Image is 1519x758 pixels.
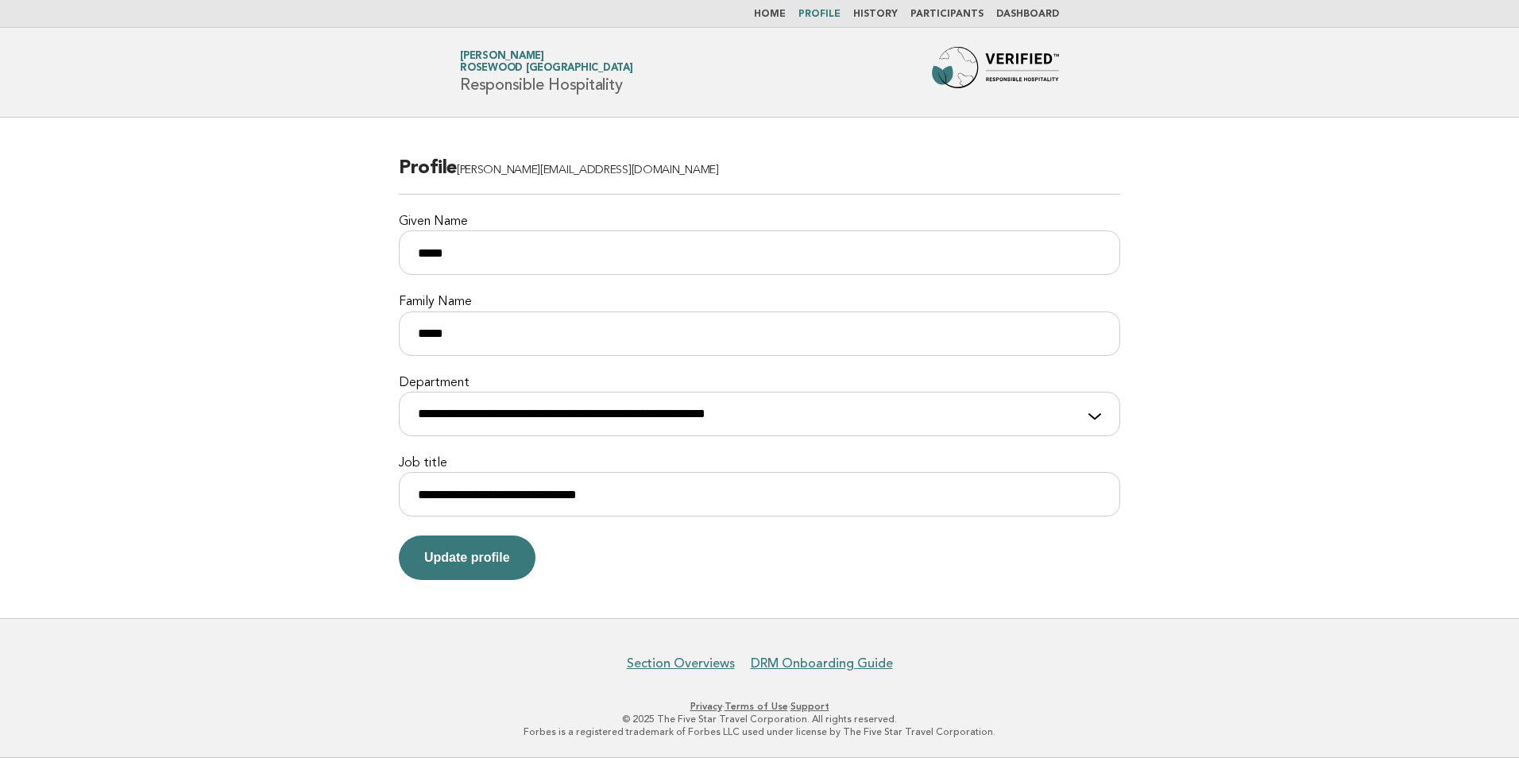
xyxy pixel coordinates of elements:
a: [PERSON_NAME]Rosewood [GEOGRAPHIC_DATA] [460,51,633,73]
label: Family Name [399,294,1120,311]
a: Profile [798,10,841,19]
a: Privacy [690,701,722,712]
label: Department [399,375,1120,392]
a: Support [790,701,829,712]
label: Given Name [399,214,1120,230]
label: Job title [399,455,1120,472]
h1: Responsible Hospitality [460,52,633,93]
p: Forbes is a registered trademark of Forbes LLC used under license by The Five Star Travel Corpora... [273,725,1246,738]
a: History [853,10,898,19]
p: · · [273,700,1246,713]
p: © 2025 The Five Star Travel Corporation. All rights reserved. [273,713,1246,725]
h2: Profile [399,156,1120,195]
a: Terms of Use [725,701,788,712]
span: Rosewood [GEOGRAPHIC_DATA] [460,64,633,74]
a: Section Overviews [627,656,735,671]
a: Participants [910,10,984,19]
span: [PERSON_NAME][EMAIL_ADDRESS][DOMAIN_NAME] [457,164,719,176]
a: Home [754,10,786,19]
button: Update profile [399,536,535,580]
a: Dashboard [996,10,1059,19]
a: DRM Onboarding Guide [751,656,893,671]
img: Forbes Travel Guide [932,47,1059,98]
